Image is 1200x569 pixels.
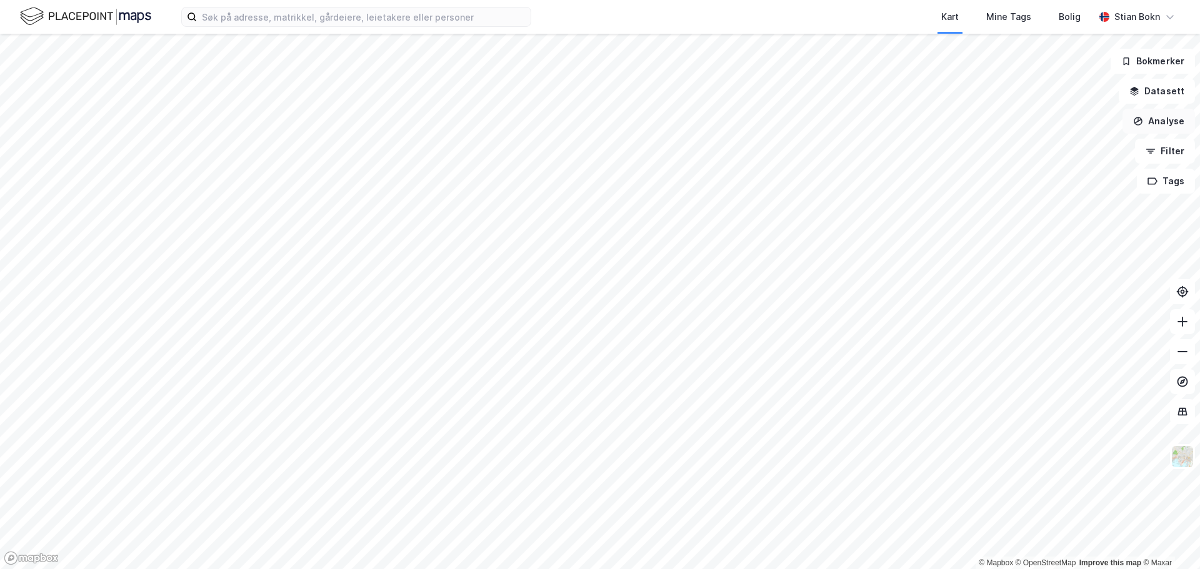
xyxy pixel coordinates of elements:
div: Mine Tags [986,9,1031,24]
div: Bolig [1059,9,1081,24]
input: Søk på adresse, matrikkel, gårdeiere, leietakere eller personer [197,7,531,26]
a: OpenStreetMap [1016,558,1076,567]
a: Mapbox homepage [4,551,59,565]
button: Tags [1137,169,1195,194]
a: Mapbox [979,558,1013,567]
div: Stian Bokn [1114,9,1160,24]
button: Analyse [1122,109,1195,134]
button: Datasett [1119,79,1195,104]
iframe: Chat Widget [1137,509,1200,569]
button: Filter [1135,139,1195,164]
img: Z [1171,445,1194,468]
img: logo.f888ab2527a4732fd821a326f86c7f29.svg [20,6,151,27]
div: Kontrollprogram for chat [1137,509,1200,569]
div: Kart [941,9,959,24]
button: Bokmerker [1111,49,1195,74]
a: Improve this map [1079,558,1141,567]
